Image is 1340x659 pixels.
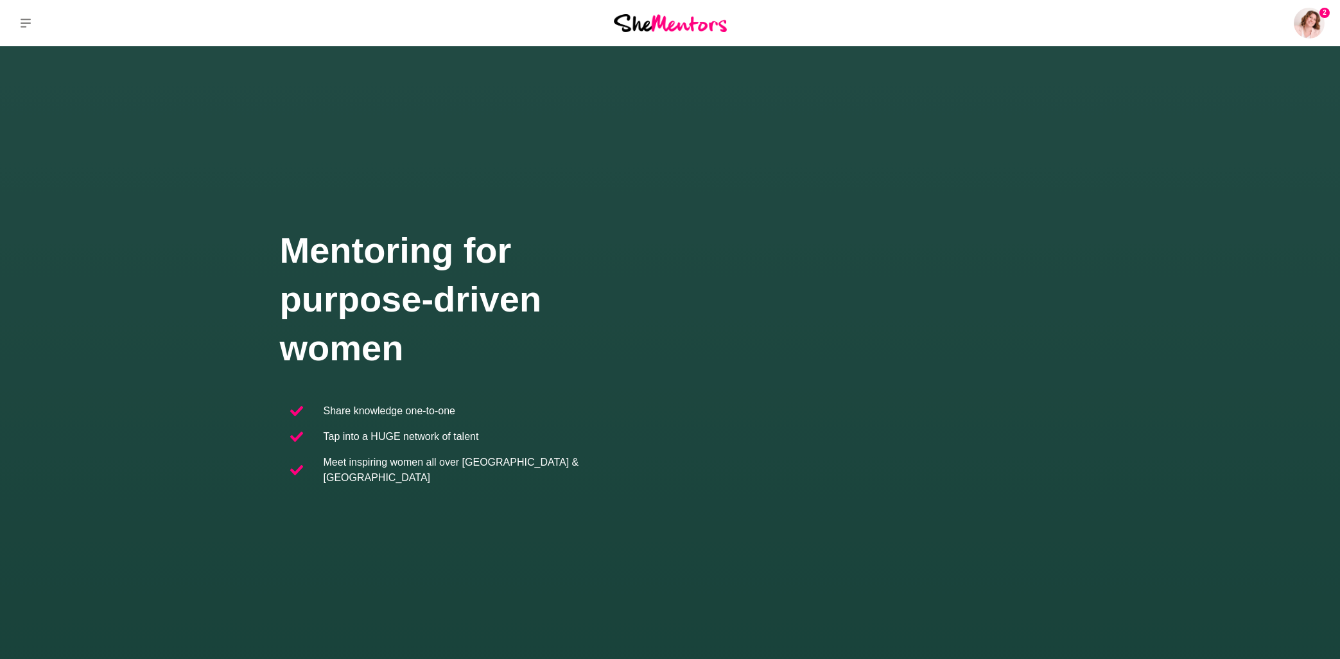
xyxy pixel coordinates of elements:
img: She Mentors Logo [614,14,727,31]
h1: Mentoring for purpose-driven women [280,226,670,373]
a: Amanda Greenman2 [1294,8,1325,39]
img: Amanda Greenman [1294,8,1325,39]
p: Meet inspiring women all over [GEOGRAPHIC_DATA] & [GEOGRAPHIC_DATA] [324,455,660,486]
span: 2 [1319,8,1330,18]
p: Tap into a HUGE network of talent [324,429,479,444]
p: Share knowledge one-to-one [324,403,455,419]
